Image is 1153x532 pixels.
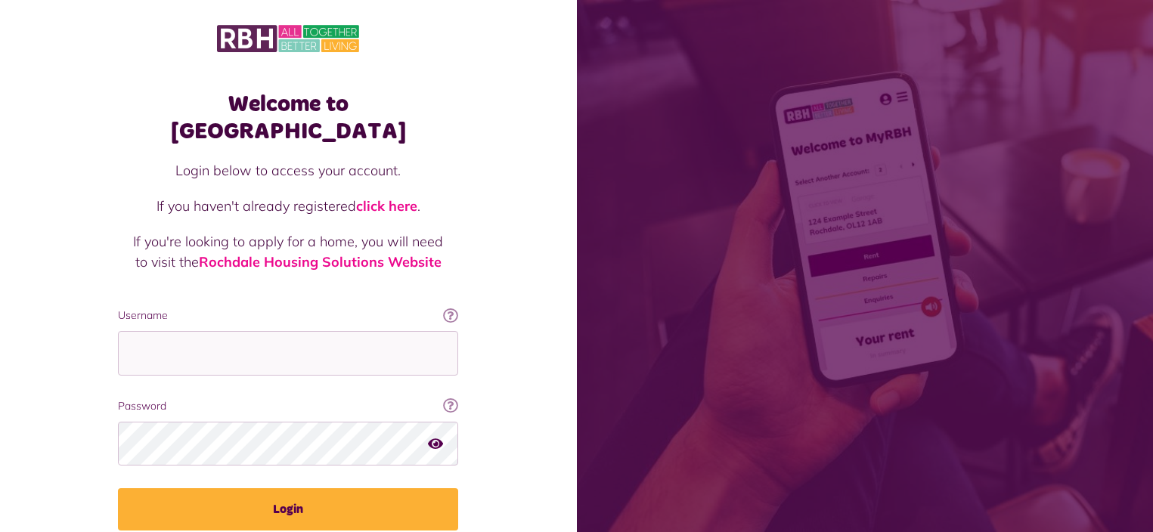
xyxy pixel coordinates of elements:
[118,91,458,145] h1: Welcome to [GEOGRAPHIC_DATA]
[133,196,443,216] p: If you haven't already registered .
[356,197,417,215] a: click here
[118,398,458,414] label: Password
[118,308,458,323] label: Username
[133,231,443,272] p: If you're looking to apply for a home, you will need to visit the
[199,253,442,271] a: Rochdale Housing Solutions Website
[133,160,443,181] p: Login below to access your account.
[217,23,359,54] img: MyRBH
[118,488,458,530] button: Login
